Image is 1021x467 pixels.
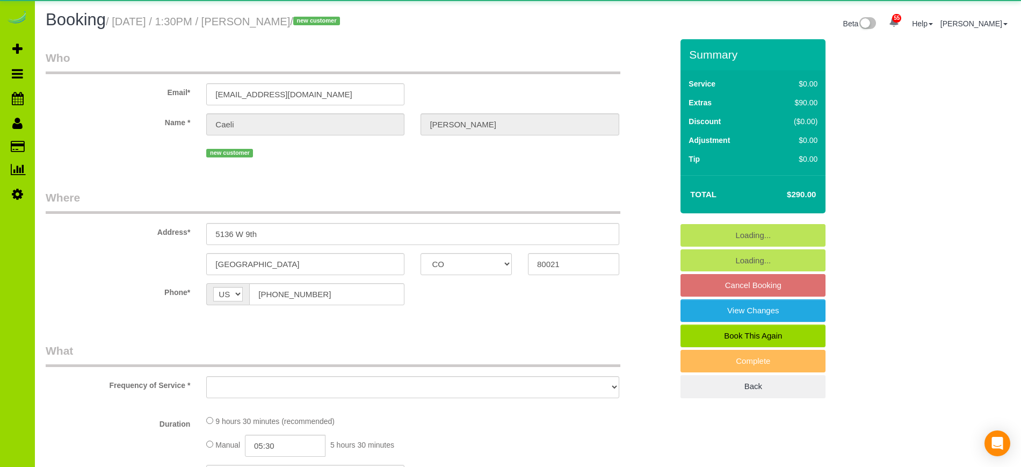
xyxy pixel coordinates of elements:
[771,154,817,164] div: $0.00
[38,83,198,98] label: Email*
[421,113,619,135] input: Last Name*
[215,417,335,426] span: 9 hours 30 minutes (recommended)
[771,116,817,127] div: ($0.00)
[38,415,198,429] label: Duration
[330,441,394,449] span: 5 hours 30 minutes
[215,441,240,449] span: Manual
[912,19,933,28] a: Help
[38,113,198,128] label: Name *
[206,253,404,275] input: City*
[689,97,712,108] label: Extras
[689,154,700,164] label: Tip
[680,325,826,347] a: Book This Again
[689,135,730,146] label: Adjustment
[689,78,715,89] label: Service
[771,78,817,89] div: $0.00
[46,343,620,367] legend: What
[38,283,198,298] label: Phone*
[984,430,1010,456] div: Open Intercom Messenger
[46,190,620,214] legend: Where
[771,135,817,146] div: $0.00
[680,375,826,398] a: Back
[892,14,901,23] span: 55
[689,48,820,61] h3: Summary
[206,113,404,135] input: First Name*
[106,16,343,27] small: / [DATE] / 1:30PM / [PERSON_NAME]
[528,253,619,275] input: Zip Code*
[46,50,620,74] legend: Who
[690,190,716,199] strong: Total
[290,16,343,27] span: /
[6,11,28,26] img: Automaid Logo
[843,19,877,28] a: Beta
[858,17,876,31] img: New interface
[293,17,340,25] span: new customer
[771,97,817,108] div: $90.00
[206,83,404,105] input: Email*
[680,299,826,322] a: View Changes
[38,376,198,391] label: Frequency of Service *
[884,11,904,34] a: 55
[206,149,253,157] span: new customer
[38,223,198,238] label: Address*
[249,283,404,305] input: Phone*
[940,19,1008,28] a: [PERSON_NAME]
[46,10,106,29] span: Booking
[689,116,721,127] label: Discount
[755,190,816,199] h4: $290.00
